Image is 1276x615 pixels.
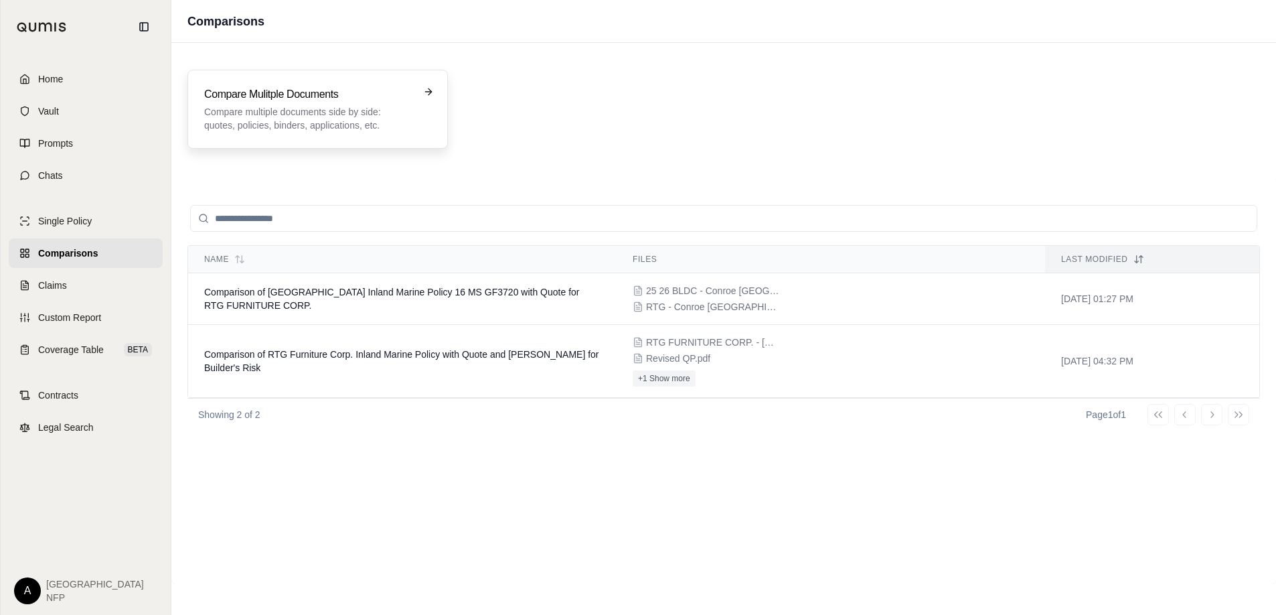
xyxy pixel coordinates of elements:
[38,169,63,182] span: Chats
[38,279,67,292] span: Claims
[38,343,104,356] span: Coverage Table
[38,389,78,402] span: Contracts
[9,271,163,300] a: Claims
[46,577,144,591] span: [GEOGRAPHIC_DATA]
[38,105,59,118] span: Vault
[9,64,163,94] a: Home
[204,349,599,373] span: Comparison of RTG Furniture Corp. Inland Marine Policy with Quote and Binder for Builder's Risk
[204,287,579,311] span: Comparison of Hartford Inland Marine Policy 16 MS GF3720 with Quote for RTG FURNITURE CORP.
[9,96,163,126] a: Vault
[1045,325,1259,398] td: [DATE] 04:32 PM
[9,381,163,410] a: Contracts
[9,129,163,158] a: Prompts
[617,246,1045,273] th: Files
[9,206,163,236] a: Single Policy
[646,284,780,297] span: 25 26 BLDC - Conroe TX - Policy (Agent copy).pdf
[9,238,163,268] a: Comparisons
[204,86,412,102] h3: Compare Mulitple Documents
[46,591,144,604] span: NFP
[38,421,94,434] span: Legal Search
[633,370,696,387] button: +1 Show more
[204,105,412,132] p: Compare multiple documents side by side: quotes, policies, binders, applications, etc.
[133,16,155,38] button: Collapse sidebar
[38,311,101,324] span: Custom Report
[1086,408,1126,421] div: Page 1 of 1
[646,300,780,314] span: RTG - Conroe TX - Hartford Quote.pdf
[9,161,163,190] a: Chats
[646,336,780,349] span: RTG FURNITURE CORP. - 2025-2026 Policy Copy.pdf
[14,577,41,604] div: A
[1045,273,1259,325] td: [DATE] 01:27 PM
[124,343,152,356] span: BETA
[38,72,63,86] span: Home
[38,137,73,150] span: Prompts
[9,303,163,332] a: Custom Report
[198,408,260,421] p: Showing 2 of 2
[187,12,264,31] h1: Comparisons
[204,254,601,265] div: Name
[38,247,98,260] span: Comparisons
[9,335,163,364] a: Coverage TableBETA
[646,352,710,365] span: Revised QP.pdf
[38,214,92,228] span: Single Policy
[9,413,163,442] a: Legal Search
[17,22,67,32] img: Qumis Logo
[1061,254,1243,265] div: Last modified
